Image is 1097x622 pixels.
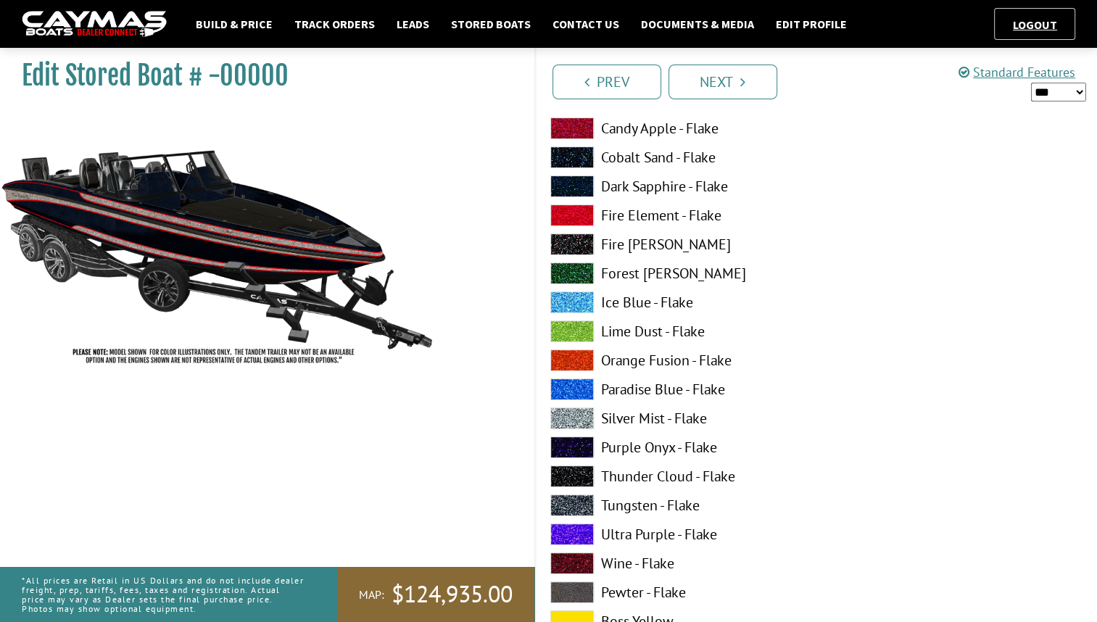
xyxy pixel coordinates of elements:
[550,320,802,342] label: Lime Dust - Flake
[444,14,538,33] a: Stored Boats
[389,14,436,33] a: Leads
[959,64,1075,80] a: Standard Features
[287,14,382,33] a: Track Orders
[550,349,802,371] label: Orange Fusion - Flake
[769,14,854,33] a: Edit Profile
[545,14,626,33] a: Contact Us
[550,233,802,255] label: Fire [PERSON_NAME]
[337,567,534,622] a: MAP:$124,935.00
[550,465,802,487] label: Thunder Cloud - Flake
[550,523,802,545] label: Ultra Purple - Flake
[552,65,661,99] a: Prev
[550,494,802,516] label: Tungsten - Flake
[550,552,802,574] label: Wine - Flake
[550,581,802,603] label: Pewter - Flake
[550,262,802,284] label: Forest [PERSON_NAME]
[22,568,305,621] p: *All prices are Retail in US Dollars and do not include dealer freight, prep, tariffs, fees, taxe...
[550,378,802,400] label: Paradise Blue - Flake
[22,59,498,92] h1: Edit Stored Boat # -00000
[668,65,777,99] a: Next
[550,436,802,458] label: Purple Onyx - Flake
[189,14,280,33] a: Build & Price
[550,146,802,168] label: Cobalt Sand - Flake
[550,291,802,313] label: Ice Blue - Flake
[550,117,802,139] label: Candy Apple - Flake
[1006,17,1064,32] a: Logout
[392,579,513,610] span: $124,935.00
[22,11,167,38] img: caymas-dealer-connect-2ed40d3bc7270c1d8d7ffb4b79bf05adc795679939227970def78ec6f6c03838.gif
[359,587,384,602] span: MAP:
[550,407,802,429] label: Silver Mist - Flake
[550,175,802,197] label: Dark Sapphire - Flake
[634,14,761,33] a: Documents & Media
[550,204,802,226] label: Fire Element - Flake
